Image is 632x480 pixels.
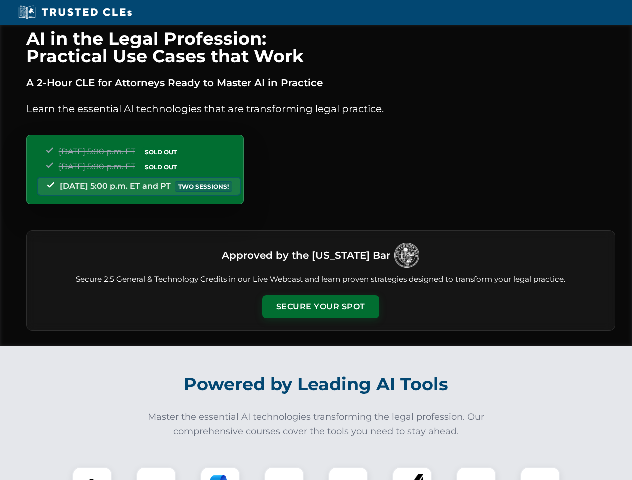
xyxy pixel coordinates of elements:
span: SOLD OUT [141,147,180,157]
p: Learn the essential AI technologies that are transforming legal practice. [26,101,615,117]
span: [DATE] 5:00 p.m. ET [59,162,135,171]
h1: AI in the Legal Profession: Practical Use Cases that Work [26,30,615,65]
img: Logo [394,243,419,268]
h2: Powered by Leading AI Tools [39,367,593,402]
span: SOLD OUT [141,162,180,172]
button: Secure Your Spot [262,295,379,318]
h3: Approved by the [US_STATE] Bar [222,246,390,264]
p: A 2-Hour CLE for Attorneys Ready to Master AI in Practice [26,75,615,91]
p: Master the essential AI technologies transforming the legal profession. Our comprehensive courses... [141,410,491,439]
p: Secure 2.5 General & Technology Credits in our Live Webcast and learn proven strategies designed ... [39,274,603,285]
img: Trusted CLEs [15,5,135,20]
span: [DATE] 5:00 p.m. ET [59,147,135,156]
